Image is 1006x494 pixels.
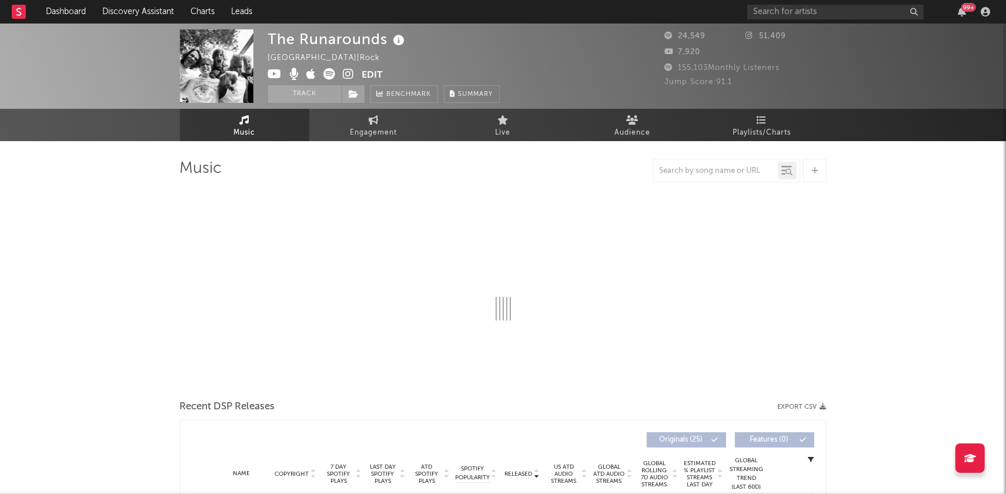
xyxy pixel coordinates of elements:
[697,109,827,141] a: Playlists/Charts
[180,109,309,141] a: Music
[961,3,976,12] div: 99 +
[180,400,275,414] span: Recent DSP Releases
[654,436,708,443] span: Originals ( 25 )
[370,85,438,103] a: Benchmark
[268,29,408,49] div: The Runarounds
[958,7,966,16] button: 99+
[614,126,650,140] span: Audience
[387,88,432,102] span: Benchmark
[593,463,626,485] span: Global ATD Audio Streams
[729,456,764,492] div: Global Streaming Trend (Last 60D)
[568,109,697,141] a: Audience
[548,463,580,485] span: US ATD Audio Streams
[778,403,827,410] button: Export CSV
[746,32,786,40] span: 51,409
[665,32,706,40] span: 24,549
[455,465,490,482] span: Spotify Popularity
[216,469,268,478] div: Name
[665,64,780,72] span: 155,103 Monthly Listeners
[275,470,309,478] span: Copyright
[743,436,797,443] span: Features ( 0 )
[444,85,500,103] button: Summary
[439,109,568,141] a: Live
[665,48,701,56] span: 7,920
[647,432,726,448] button: Originals(25)
[268,51,394,65] div: [GEOGRAPHIC_DATA] | Rock
[735,432,814,448] button: Features(0)
[362,68,383,83] button: Edit
[747,5,924,19] input: Search for artists
[459,91,493,98] span: Summary
[639,460,671,488] span: Global Rolling 7D Audio Streams
[412,463,443,485] span: ATD Spotify Plays
[323,463,355,485] span: 7 Day Spotify Plays
[665,78,733,86] span: Jump Score: 91.1
[367,463,399,485] span: Last Day Spotify Plays
[350,126,397,140] span: Engagement
[268,85,342,103] button: Track
[233,126,255,140] span: Music
[684,460,716,488] span: Estimated % Playlist Streams Last Day
[505,470,533,478] span: Released
[654,166,778,176] input: Search by song name or URL
[496,126,511,140] span: Live
[733,126,791,140] span: Playlists/Charts
[309,109,439,141] a: Engagement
